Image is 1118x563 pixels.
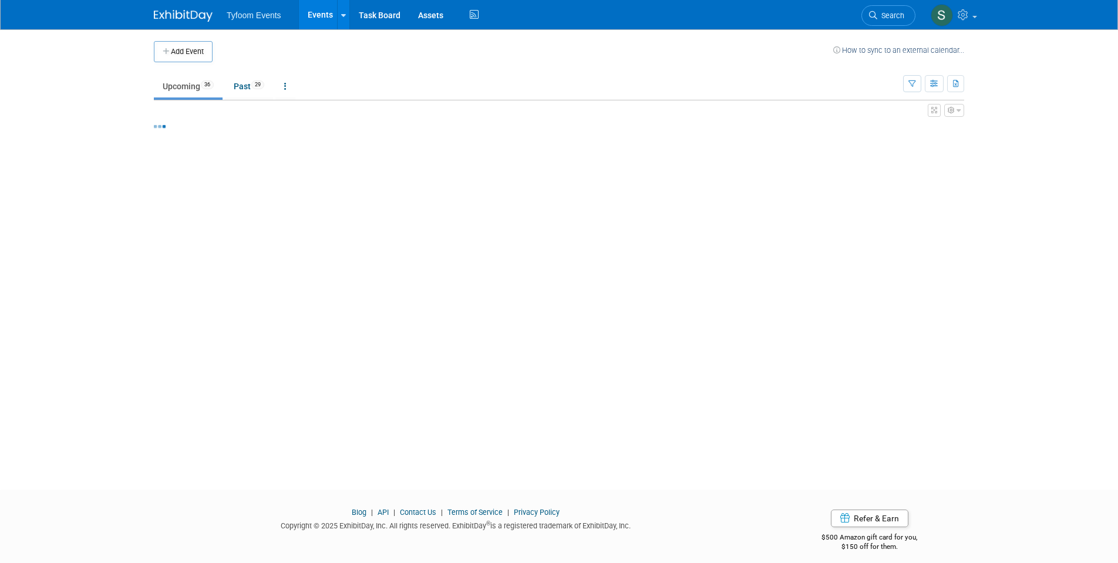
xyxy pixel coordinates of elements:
span: | [390,508,398,517]
span: Tyfoom Events [227,11,281,20]
img: loading... [154,125,166,128]
sup: ® [486,520,490,527]
a: Past29 [225,75,273,97]
div: $500 Amazon gift card for you, [775,525,965,552]
div: Copyright © 2025 ExhibitDay, Inc. All rights reserved. ExhibitDay is a registered trademark of Ex... [154,518,757,531]
a: Blog [352,508,366,517]
a: Terms of Service [447,508,503,517]
a: Privacy Policy [514,508,560,517]
img: Steve Davis [931,4,953,26]
span: 29 [251,80,264,89]
a: Upcoming36 [154,75,223,97]
div: $150 off for them. [775,542,965,552]
span: | [438,508,446,517]
a: How to sync to an external calendar... [833,46,964,55]
a: Contact Us [400,508,436,517]
span: 36 [201,80,214,89]
a: API [378,508,389,517]
a: Refer & Earn [831,510,908,527]
span: Search [877,11,904,20]
button: Add Event [154,41,213,62]
span: | [368,508,376,517]
img: ExhibitDay [154,10,213,22]
a: Search [861,5,915,26]
span: | [504,508,512,517]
